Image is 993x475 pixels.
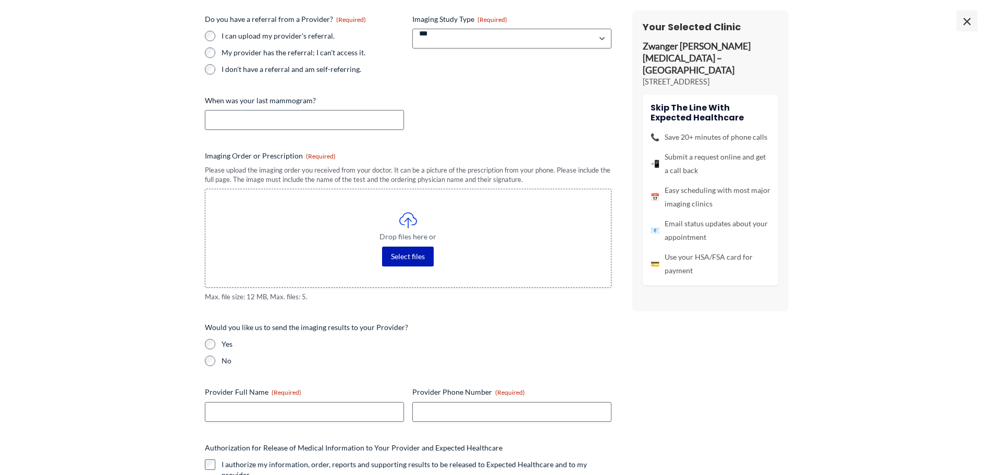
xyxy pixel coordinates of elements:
[222,339,611,349] label: Yes
[651,130,659,144] span: 📞
[643,41,778,77] p: Zwanger [PERSON_NAME] [MEDICAL_DATA] – [GEOGRAPHIC_DATA]
[222,356,611,366] label: No
[651,157,659,170] span: 📲
[205,151,611,161] label: Imaging Order or Prescription
[651,224,659,237] span: 📧
[222,47,404,58] label: My provider has the referral; I can't access it.
[306,152,336,160] span: (Required)
[495,388,525,396] span: (Required)
[222,64,404,75] label: I don't have a referral and am self-referring.
[205,387,404,397] label: Provider Full Name
[272,388,301,396] span: (Required)
[957,10,977,31] span: ×
[412,14,611,25] label: Imaging Study Type
[336,16,366,23] span: (Required)
[205,292,611,302] span: Max. file size: 12 MB, Max. files: 5.
[651,257,659,271] span: 💳
[651,184,770,211] li: Easy scheduling with most major imaging clinics
[205,14,366,25] legend: Do you have a referral from a Provider?
[222,31,404,41] label: I can upload my provider's referral.
[643,77,778,87] p: [STREET_ADDRESS]
[643,21,778,33] h3: Your Selected Clinic
[226,233,590,240] span: Drop files here or
[205,322,408,333] legend: Would you like us to send the imaging results to your Provider?
[651,250,770,277] li: Use your HSA/FSA card for payment
[651,150,770,177] li: Submit a request online and get a call back
[477,16,507,23] span: (Required)
[651,130,770,144] li: Save 20+ minutes of phone calls
[651,103,770,123] h4: Skip the line with Expected Healthcare
[651,217,770,244] li: Email status updates about your appointment
[205,95,404,106] label: When was your last mammogram?
[205,443,502,453] legend: Authorization for Release of Medical Information to Your Provider and Expected Healthcare
[382,247,434,266] button: select files, imaging order or prescription(required)
[205,165,611,185] div: Please upload the imaging order you received from your doctor. It can be a picture of the prescri...
[651,190,659,204] span: 📅
[412,387,611,397] label: Provider Phone Number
